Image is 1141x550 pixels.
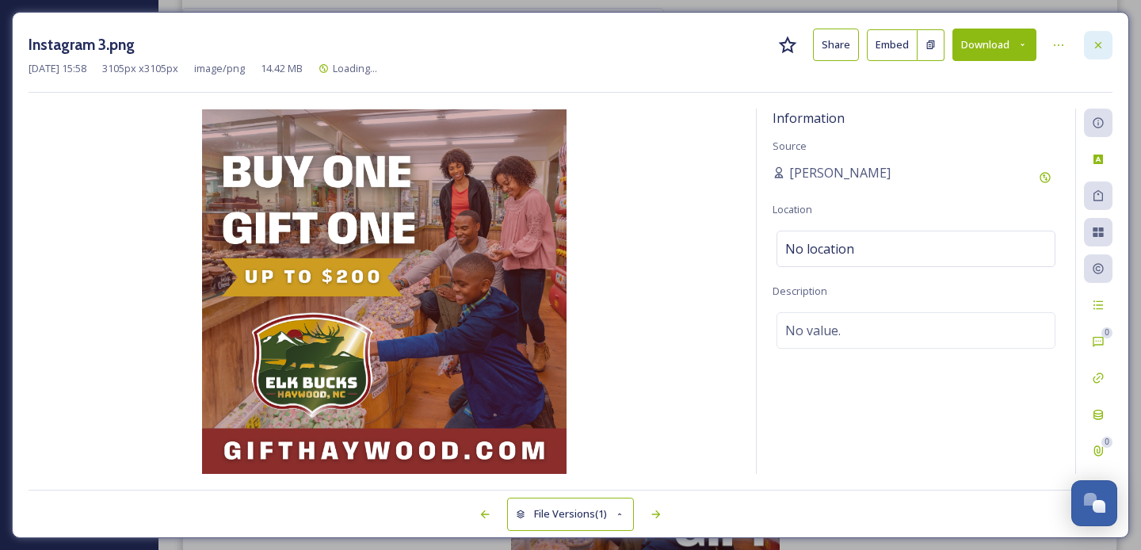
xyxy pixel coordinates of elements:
[1101,437,1112,448] div: 0
[102,61,178,76] span: 3105 px x 3105 px
[785,321,841,340] span: No value.
[1101,327,1112,338] div: 0
[1071,480,1117,526] button: Open Chat
[773,139,807,153] span: Source
[261,61,303,76] span: 14.42 MB
[785,239,854,258] span: No location
[952,29,1036,61] button: Download
[29,109,740,474] img: Instagram%203.png
[333,61,377,75] span: Loading...
[789,163,891,182] span: [PERSON_NAME]
[29,61,86,76] span: [DATE] 15:58
[507,498,634,530] button: File Versions(1)
[773,202,812,216] span: Location
[867,29,918,61] button: Embed
[813,29,859,61] button: Share
[194,61,245,76] span: image/png
[29,33,135,56] h3: Instagram 3.png
[773,284,827,298] span: Description
[773,109,845,127] span: Information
